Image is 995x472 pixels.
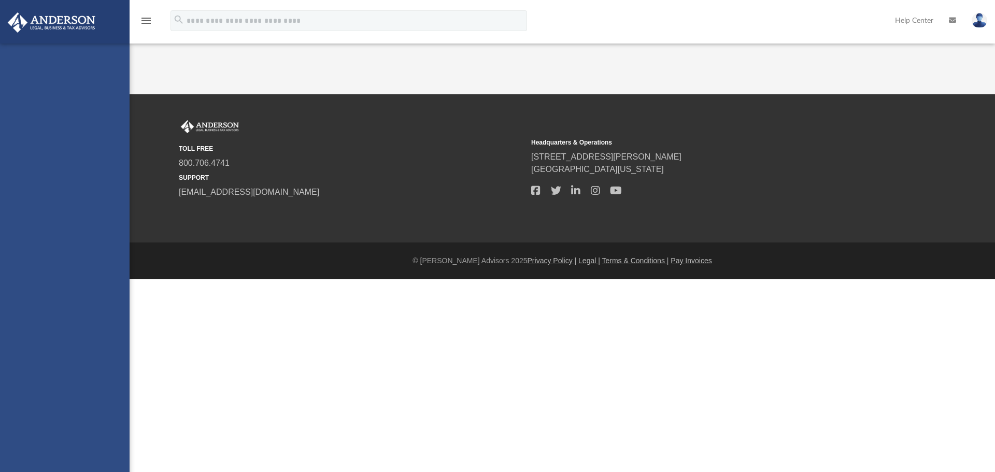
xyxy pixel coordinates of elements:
img: User Pic [972,13,987,28]
small: TOLL FREE [179,144,524,153]
a: 800.706.4741 [179,159,230,167]
img: Anderson Advisors Platinum Portal [5,12,98,33]
a: Terms & Conditions | [602,256,669,265]
img: Anderson Advisors Platinum Portal [179,120,241,134]
small: Headquarters & Operations [531,138,876,147]
a: Privacy Policy | [528,256,577,265]
a: [EMAIL_ADDRESS][DOMAIN_NAME] [179,188,319,196]
a: [STREET_ADDRESS][PERSON_NAME] [531,152,681,161]
small: SUPPORT [179,173,524,182]
div: © [PERSON_NAME] Advisors 2025 [130,255,995,266]
i: menu [140,15,152,27]
a: Pay Invoices [671,256,712,265]
a: Legal | [578,256,600,265]
a: [GEOGRAPHIC_DATA][US_STATE] [531,165,664,174]
i: search [173,14,184,25]
a: menu [140,20,152,27]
